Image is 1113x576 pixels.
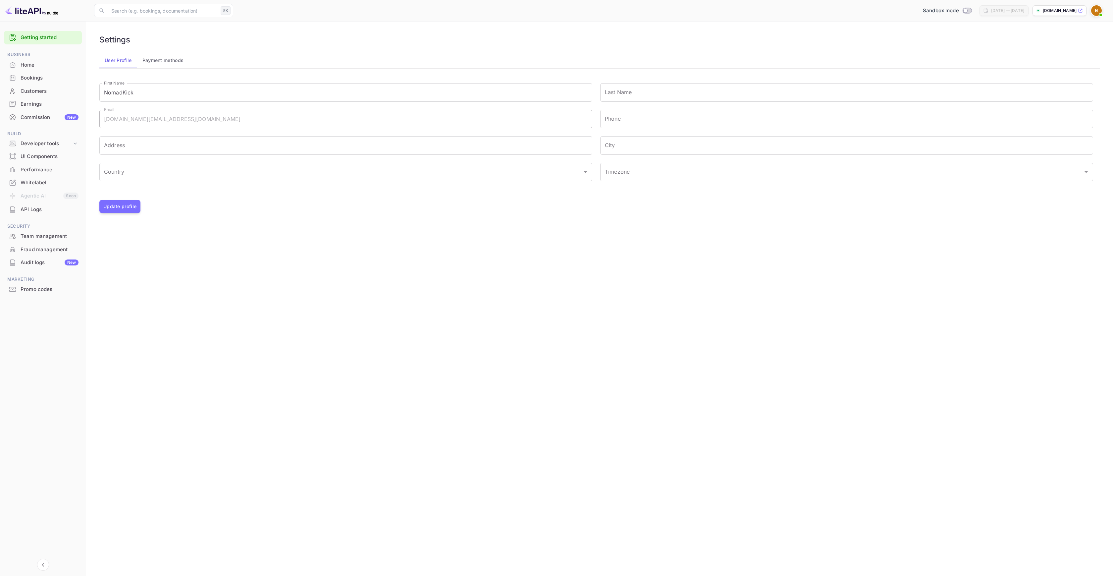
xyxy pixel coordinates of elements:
div: [DATE] — [DATE] [991,8,1024,14]
div: Developer tools [4,138,82,149]
input: Country [102,166,579,178]
a: Audit logsNew [4,256,82,268]
div: UI Components [21,153,79,160]
div: Home [21,61,79,69]
input: phone [600,110,1093,128]
img: LiteAPI logo [5,5,58,16]
a: API Logs [4,203,82,215]
div: Home [4,59,82,72]
button: Payment methods [137,52,189,68]
input: Email [99,110,592,128]
div: Promo codes [4,283,82,296]
span: Marketing [4,276,82,283]
div: Earnings [21,100,79,108]
input: Last Name [600,83,1093,102]
img: NomadKick [1091,5,1102,16]
div: Performance [21,166,79,174]
a: UI Components [4,150,82,162]
div: API Logs [4,203,82,216]
input: First Name [99,83,592,102]
a: Performance [4,163,82,176]
span: Security [4,223,82,230]
div: Fraud management [4,243,82,256]
a: Customers [4,85,82,97]
a: Fraud management [4,243,82,256]
div: account-settings tabs [99,52,1100,68]
div: Developer tools [21,140,72,147]
input: Search (e.g. bookings, documentation) [107,4,218,17]
div: UI Components [4,150,82,163]
div: Team management [4,230,82,243]
div: Audit logsNew [4,256,82,269]
div: Bookings [21,74,79,82]
a: Bookings [4,72,82,84]
a: Whitelabel [4,176,82,189]
div: New [65,114,79,120]
span: Sandbox mode [923,7,959,15]
div: Commission [21,114,79,121]
div: Switch to Production mode [920,7,974,15]
div: Team management [21,233,79,240]
a: Team management [4,230,82,242]
span: Build [4,130,82,138]
div: CommissionNew [4,111,82,124]
label: First Name [104,80,125,86]
div: Customers [21,87,79,95]
a: Getting started [21,34,79,41]
div: New [65,259,79,265]
a: Earnings [4,98,82,110]
button: Collapse navigation [37,559,49,571]
label: Email [104,107,114,112]
a: Home [4,59,82,71]
div: Audit logs [21,259,79,266]
button: Update profile [99,200,140,213]
div: Whitelabel [21,179,79,187]
button: User Profile [99,52,137,68]
div: Earnings [4,98,82,111]
a: Promo codes [4,283,82,295]
h6: Settings [99,35,130,44]
div: Customers [4,85,82,98]
p: [DOMAIN_NAME] [1043,8,1077,14]
div: API Logs [21,206,79,213]
div: Whitelabel [4,176,82,189]
span: Business [4,51,82,58]
div: Promo codes [21,286,79,293]
div: Getting started [4,31,82,44]
a: CommissionNew [4,111,82,123]
button: Open [1082,167,1091,177]
div: Fraud management [21,246,79,254]
button: Open [581,167,590,177]
input: City [600,136,1093,155]
div: ⌘K [221,6,231,15]
input: Address [99,136,592,155]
